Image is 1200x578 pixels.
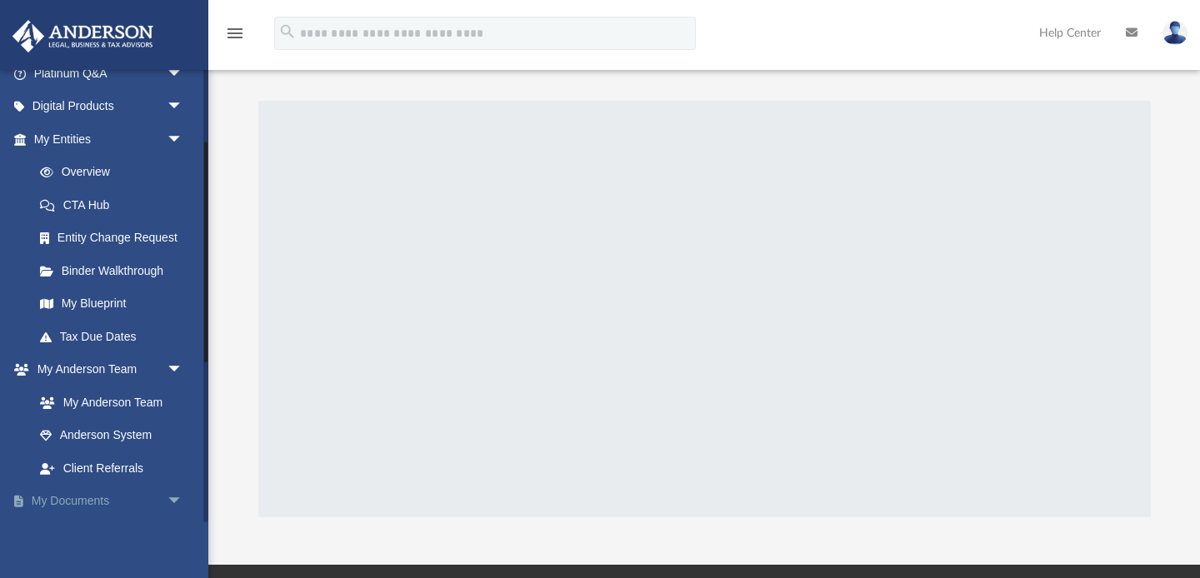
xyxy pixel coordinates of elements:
[12,122,208,156] a: My Entitiesarrow_drop_down
[23,386,192,419] a: My Anderson Team
[7,20,158,52] img: Anderson Advisors Platinum Portal
[167,57,200,91] span: arrow_drop_down
[12,90,208,123] a: Digital Productsarrow_drop_down
[167,90,200,124] span: arrow_drop_down
[12,57,208,90] a: Platinum Q&Aarrow_drop_down
[278,22,297,41] i: search
[23,156,208,189] a: Overview
[167,122,200,157] span: arrow_drop_down
[23,451,200,485] a: Client Referrals
[225,23,245,43] i: menu
[23,222,208,255] a: Entity Change Request
[12,485,208,518] a: My Documentsarrow_drop_down
[1162,21,1187,45] img: User Pic
[225,32,245,43] a: menu
[23,320,208,353] a: Tax Due Dates
[167,485,200,519] span: arrow_drop_down
[23,517,200,551] a: Box
[23,419,200,452] a: Anderson System
[167,353,200,387] span: arrow_drop_down
[23,287,200,321] a: My Blueprint
[23,254,208,287] a: Binder Walkthrough
[12,353,200,386] a: My Anderson Teamarrow_drop_down
[23,188,208,222] a: CTA Hub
